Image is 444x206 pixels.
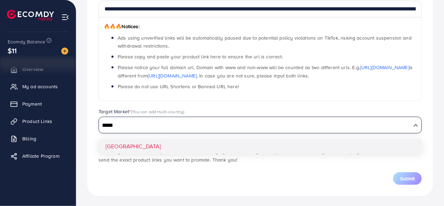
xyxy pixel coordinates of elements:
span: Affiliate Program [22,153,60,159]
span: $11 [8,46,17,56]
span: Please do not use URL Shortens or Banned URL here! [118,83,239,90]
span: Submit [400,175,415,182]
label: Target Market [99,108,185,115]
div: Search for option [99,117,422,133]
a: My ad accounts [5,80,71,93]
span: Payment [22,100,42,107]
li: [GEOGRAPHIC_DATA] [99,139,422,154]
span: 🔥🔥🔥 [104,23,122,30]
span: Please notice your full domain url. Domain with www and non-www will be counted as two different ... [118,64,413,79]
a: Billing [5,132,71,146]
span: Product Links [22,118,52,125]
span: Overview [22,66,43,73]
img: image [61,48,68,55]
img: menu [61,13,69,21]
span: Notices: [104,23,140,30]
span: My ad accounts [22,83,58,90]
span: (You can add multi-country) [131,108,184,115]
a: Payment [5,97,71,111]
span: Billing [22,135,36,142]
span: Please copy and paste your product link here to ensure the url is correct. [118,53,283,60]
span: Ads using unverified links will be automatically paused due to potential policy violations on Tik... [118,34,412,49]
a: Product Links [5,114,71,128]
a: Overview [5,62,71,76]
p: *Note: If you use unverified product links, the Ecomdy system will notify the support team to rev... [99,147,422,164]
a: [URL][DOMAIN_NAME] [148,72,197,79]
a: Affiliate Program [5,149,71,163]
img: logo [7,10,54,20]
a: [URL][DOMAIN_NAME] [360,64,409,71]
button: Submit [393,172,422,185]
span: Ecomdy Balance [8,38,45,45]
input: Search for option [100,120,411,131]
